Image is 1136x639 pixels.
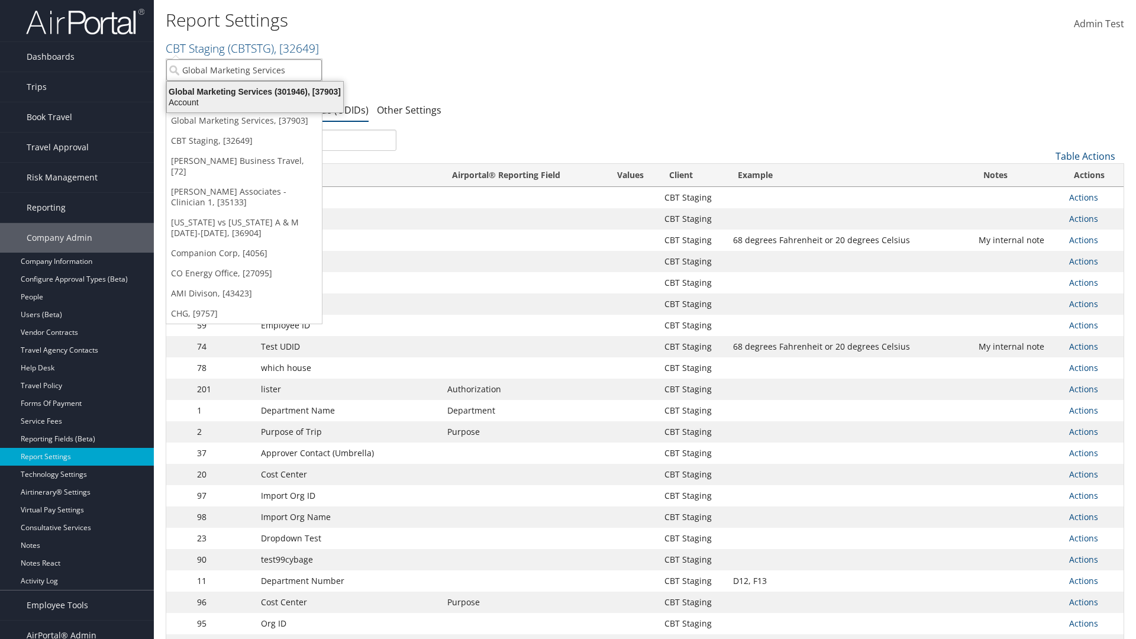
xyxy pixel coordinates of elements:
td: Purpose [441,421,602,443]
td: Approver Contact (Umbrella) [255,443,441,464]
th: Values [602,164,658,187]
a: Actions [1069,319,1098,331]
a: [PERSON_NAME] Business Travel, [72] [166,151,322,182]
a: Actions [1069,341,1098,352]
a: Actions [1069,618,1098,629]
a: Admin Test [1074,6,1124,43]
td: which house [255,357,441,379]
a: Table Actions [1056,150,1115,163]
td: CBT Staging [659,208,727,230]
td: 20 [191,464,255,485]
a: CO Energy Office, [27095] [166,263,322,283]
a: CBT Staging [166,40,319,56]
a: Actions [1069,298,1098,309]
td: Cost Center [255,464,441,485]
td: Purpose [441,592,602,613]
td: 95 [191,613,255,634]
td: 90 [191,549,255,570]
td: Department [441,400,602,421]
th: Notes [973,164,1063,187]
td: My internal note [973,336,1063,357]
th: Actions [1063,164,1124,187]
a: Actions [1069,447,1098,459]
td: Department Name [255,400,441,421]
a: [US_STATE] vs [US_STATE] A & M [DATE]-[DATE], [36904] [166,212,322,243]
td: CBT Staging [659,230,727,251]
td: CBT Staging [659,549,727,570]
a: [PERSON_NAME] Associates - Clinician 1, [35133] [166,182,322,212]
a: CBT Staging, [32649] [166,131,322,151]
td: Dropdown Test [255,528,441,549]
span: Dashboards [27,42,75,72]
a: Actions [1069,405,1098,416]
a: Actions [1069,490,1098,501]
img: airportal-logo.png [26,8,144,35]
td: test99cybage [255,549,441,570]
a: Actions [1069,554,1098,565]
div: Account [160,97,350,108]
td: 59 [191,315,255,336]
a: Actions [1069,426,1098,437]
td: Lister [255,208,441,230]
a: AMI Divison, [43423] [166,283,322,304]
h1: Report Settings [166,8,805,33]
span: Trips [27,72,47,102]
td: 68 degrees Fahrenheit or 20 degrees Celsius [727,336,973,357]
td: 11 [191,570,255,592]
td: 97 [191,485,255,506]
a: Other Settings [377,104,441,117]
a: Actions [1069,234,1098,246]
td: CBT Staging [659,421,727,443]
a: Actions [1069,383,1098,395]
td: 78 [191,357,255,379]
a: Actions [1069,277,1098,288]
td: Purpose of Trip [255,421,441,443]
div: Global Marketing Services (301946), [37903] [160,86,350,97]
span: Company Admin [27,223,92,253]
td: CBT Staging [659,357,727,379]
span: Book Travel [27,102,72,132]
a: Actions [1069,511,1098,522]
a: Actions [1069,532,1098,544]
span: Reporting [27,193,66,222]
td: CBT Staging [659,379,727,400]
td: CBT Staging [659,464,727,485]
td: Rule Class [255,293,441,315]
th: Client [659,164,727,187]
td: CBT Staging [659,506,727,528]
span: Risk Management [27,163,98,192]
td: Import Org ID [255,485,441,506]
td: My internal note [973,230,1063,251]
input: Search Accounts [166,59,322,81]
td: CBT Staging [659,251,727,272]
td: QAM [255,187,441,208]
td: Test UDID [255,336,441,357]
td: 2 [191,421,255,443]
td: CBT Staging [659,592,727,613]
span: Employee Tools [27,590,88,620]
td: Import Org Name [255,506,441,528]
td: CBT Staging [659,187,727,208]
td: 37 [191,443,255,464]
td: 23 [191,528,255,549]
td: CBT Staging [659,315,727,336]
td: CBT Staging [659,400,727,421]
td: Job Title [255,251,441,272]
th: Name [255,164,441,187]
a: Actions [1069,192,1098,203]
span: , [ 32649 ] [274,40,319,56]
a: Actions [1069,575,1098,586]
a: Actions [1069,362,1098,373]
td: 98 [191,506,255,528]
td: CBT Staging [659,443,727,464]
a: Actions [1069,469,1098,480]
td: 96 [191,592,255,613]
td: Cost Center [255,592,441,613]
th: Airportal&reg; Reporting Field [441,164,602,187]
td: CBT Staging [659,485,727,506]
td: CBT Staging [659,570,727,592]
a: CHG, [9757] [166,304,322,324]
td: 1 [191,400,255,421]
a: Companion Corp, [4056] [166,243,322,263]
th: Example [727,164,973,187]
